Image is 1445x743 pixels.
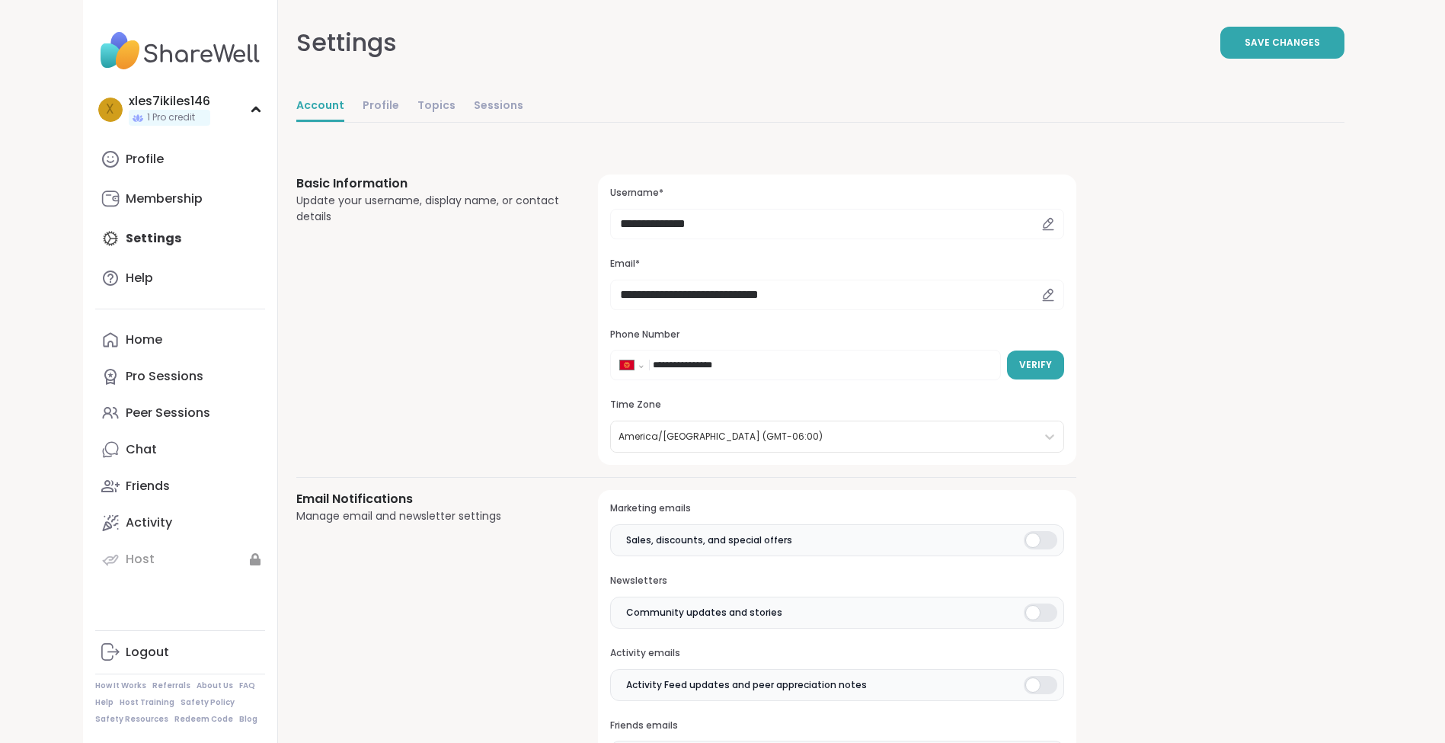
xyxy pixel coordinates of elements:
span: x [106,100,114,120]
a: Topics [417,91,456,122]
a: Activity [95,504,265,541]
span: Save Changes [1245,36,1320,50]
div: Activity [126,514,172,531]
h3: Friends emails [610,719,1063,732]
span: Activity Feed updates and peer appreciation notes [626,678,867,692]
h3: Email* [610,258,1063,271]
span: Verify [1019,358,1052,372]
a: Safety Resources [95,714,168,725]
div: Profile [126,151,164,168]
div: Settings [296,24,397,61]
a: How It Works [95,681,146,691]
a: Membership [95,181,265,217]
h3: Phone Number [610,328,1063,341]
span: Sales, discounts, and special offers [626,533,792,547]
h3: Time Zone [610,399,1063,412]
a: Logout [95,634,265,671]
a: Home [95,322,265,358]
div: xles7ikiles146 [129,93,210,110]
a: Pro Sessions [95,358,265,395]
div: Update your username, display name, or contact details [296,193,562,225]
a: Referrals [152,681,190,691]
a: Blog [239,714,257,725]
h3: Activity emails [610,647,1063,660]
a: Host [95,541,265,578]
div: Home [126,331,162,348]
a: Peer Sessions [95,395,265,431]
a: Help [95,260,265,296]
a: Host Training [120,697,174,708]
a: Help [95,697,113,708]
span: 1 Pro credit [147,111,195,124]
button: Verify [1007,351,1064,380]
a: Chat [95,431,265,468]
div: Logout [126,644,169,661]
h3: Username* [610,187,1063,200]
div: Host [126,551,155,568]
a: Redeem Code [174,714,233,725]
a: Profile [95,141,265,178]
span: Community updates and stories [626,606,782,620]
a: Account [296,91,344,122]
h3: Newsletters [610,575,1063,588]
a: Friends [95,468,265,504]
div: Peer Sessions [126,405,210,421]
a: About Us [197,681,233,691]
div: Membership [126,191,203,207]
div: Chat [126,441,157,458]
img: ShareWell Nav Logo [95,24,265,78]
div: Manage email and newsletter settings [296,508,562,524]
a: FAQ [239,681,255,691]
button: Save Changes [1220,27,1344,59]
div: Pro Sessions [126,368,203,385]
a: Profile [363,91,399,122]
div: Help [126,270,153,287]
h3: Marketing emails [610,502,1063,515]
a: Sessions [474,91,523,122]
h3: Basic Information [296,175,562,193]
h3: Email Notifications [296,490,562,508]
a: Safety Policy [181,697,235,708]
div: Friends [126,478,170,495]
